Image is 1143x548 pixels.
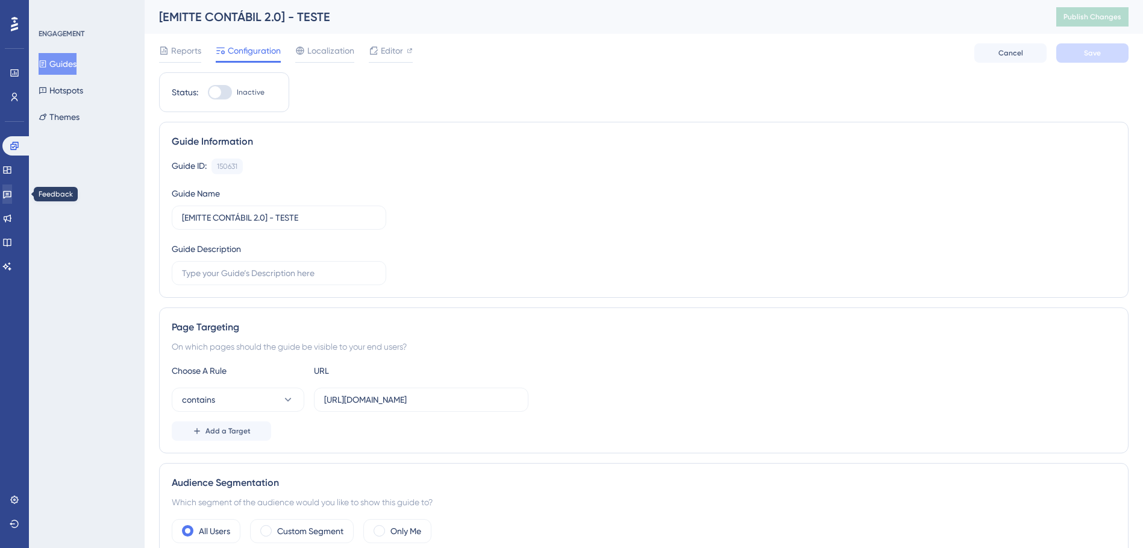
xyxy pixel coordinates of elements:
[172,134,1116,149] div: Guide Information
[182,392,215,407] span: contains
[182,211,376,224] input: Type your Guide’s Name here
[974,43,1047,63] button: Cancel
[324,393,518,406] input: yourwebsite.com/path
[1056,43,1129,63] button: Save
[1084,48,1101,58] span: Save
[172,364,304,378] div: Choose A Rule
[172,159,207,174] div: Guide ID:
[172,320,1116,335] div: Page Targeting
[314,364,446,378] div: URL
[39,106,80,128] button: Themes
[172,476,1116,490] div: Audience Segmentation
[228,43,281,58] span: Configuration
[172,388,304,412] button: contains
[998,48,1023,58] span: Cancel
[172,421,271,441] button: Add a Target
[390,524,421,538] label: Only Me
[39,80,83,101] button: Hotspots
[172,85,198,99] div: Status:
[1063,12,1121,22] span: Publish Changes
[172,495,1116,509] div: Which segment of the audience would you like to show this guide to?
[199,524,230,538] label: All Users
[1056,7,1129,27] button: Publish Changes
[172,186,220,201] div: Guide Name
[217,162,237,171] div: 150631
[39,29,84,39] div: ENGAGEMENT
[381,43,403,58] span: Editor
[307,43,354,58] span: Localization
[159,8,1026,25] div: [EMITTE CONTÁBIL 2.0] - TESTE
[277,524,343,538] label: Custom Segment
[237,87,265,97] span: Inactive
[182,266,376,280] input: Type your Guide’s Description here
[171,43,201,58] span: Reports
[205,426,251,436] span: Add a Target
[172,242,241,256] div: Guide Description
[39,53,77,75] button: Guides
[172,339,1116,354] div: On which pages should the guide be visible to your end users?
